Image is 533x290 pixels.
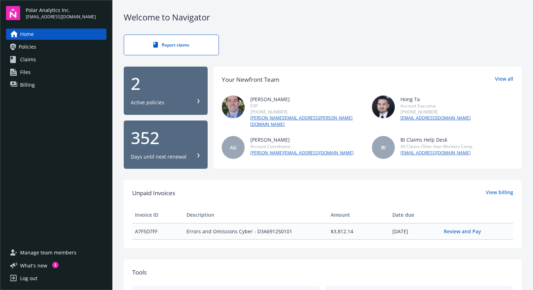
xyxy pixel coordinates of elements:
button: Polar Analytics Inc.[EMAIL_ADDRESS][DOMAIN_NAME] [26,6,106,20]
div: Report claims [138,42,204,48]
button: What's new1 [6,262,59,269]
a: Report claims [124,35,219,55]
div: BI Claims Help Desk [400,136,472,143]
span: Policies [19,41,36,53]
div: [PHONE_NUMBER] [400,109,471,115]
span: Polar Analytics Inc. [26,6,96,14]
span: What ' s new [20,262,47,269]
div: All Claims Other than Workers Comp [400,143,472,149]
a: [PERSON_NAME][EMAIL_ADDRESS][DOMAIN_NAME] [250,150,354,156]
div: [PERSON_NAME] [250,136,354,143]
a: [EMAIL_ADDRESS][DOMAIN_NAME] [400,150,472,156]
th: Description [184,206,328,223]
td: $3,812.14 [328,223,390,240]
div: Active policies [131,99,164,106]
button: 2Active policies [124,67,208,115]
a: Review and Pay [444,228,486,235]
td: [DATE] [390,223,441,240]
div: Account Coordinator [250,143,354,149]
a: Claims [6,54,106,65]
a: View all [495,75,513,84]
div: Log out [20,273,37,284]
div: EVP [250,103,363,109]
span: Claims [20,54,36,65]
td: A7F5D7FF [132,223,184,240]
span: Errors and Omissions Cyber - D3A691250101 [186,228,325,235]
span: Files [20,67,31,78]
span: BI [381,144,386,151]
div: Hong Ta [400,95,471,103]
a: [PERSON_NAME][EMAIL_ADDRESS][PERSON_NAME][DOMAIN_NAME] [250,115,363,128]
img: photo [372,95,395,118]
a: Billing [6,79,106,91]
div: [PHONE_NUMBER] [250,109,363,115]
div: Account Executive [400,103,471,109]
div: Welcome to Navigator [124,11,522,23]
span: Unpaid Invoices [132,189,175,198]
span: AG [230,144,237,151]
th: Date due [390,206,441,223]
div: Your Newfront Team [222,75,280,84]
img: navigator-logo.svg [6,6,20,20]
span: [EMAIL_ADDRESS][DOMAIN_NAME] [26,14,96,20]
div: 2 [131,75,201,92]
th: Invoice ID [132,206,184,223]
div: 1 [52,262,59,268]
div: Days until next renewal [131,153,186,160]
th: Amount [328,206,390,223]
a: Files [6,67,106,78]
span: Manage team members [20,247,76,258]
button: 352Days until next renewal [124,121,208,169]
span: Home [20,29,34,40]
span: Billing [20,79,35,91]
a: Manage team members [6,247,106,258]
a: Policies [6,41,106,53]
img: photo [222,95,245,118]
a: [EMAIL_ADDRESS][DOMAIN_NAME] [400,115,471,121]
div: 352 [131,129,201,146]
div: [PERSON_NAME] [250,95,363,103]
a: View billing [486,189,513,198]
div: Tools [132,268,513,277]
a: Home [6,29,106,40]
